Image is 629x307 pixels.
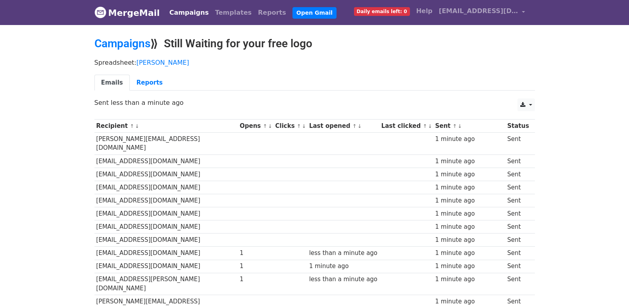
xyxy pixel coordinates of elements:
[94,37,535,50] h2: ⟫ Still Waiting for your free logo
[435,236,503,245] div: 1 minute ago
[94,133,238,155] td: [PERSON_NAME][EMAIL_ADDRESS][DOMAIN_NAME]
[413,3,436,19] a: Help
[263,123,267,129] a: ↑
[302,123,306,129] a: ↓
[435,209,503,218] div: 1 minute ago
[94,234,238,247] td: [EMAIL_ADDRESS][DOMAIN_NAME]
[94,247,238,260] td: [EMAIL_ADDRESS][DOMAIN_NAME]
[453,123,457,129] a: ↑
[94,168,238,181] td: [EMAIL_ADDRESS][DOMAIN_NAME]
[130,75,169,91] a: Reports
[435,196,503,205] div: 1 minute ago
[351,3,413,19] a: Daily emails left: 0
[436,3,529,22] a: [EMAIL_ADDRESS][DOMAIN_NAME]
[379,120,433,133] th: Last clicked
[166,5,212,21] a: Campaigns
[94,37,150,50] a: Campaigns
[94,75,130,91] a: Emails
[309,249,377,258] div: less than a minute ago
[135,123,139,129] a: ↓
[435,135,503,144] div: 1 minute ago
[94,220,238,234] td: [EMAIL_ADDRESS][DOMAIN_NAME]
[354,7,410,16] span: Daily emails left: 0
[505,273,531,295] td: Sent
[240,275,271,284] div: 1
[423,123,427,129] a: ↑
[94,194,238,207] td: [EMAIL_ADDRESS][DOMAIN_NAME]
[240,249,271,258] div: 1
[268,123,272,129] a: ↓
[309,262,377,271] div: 1 minute ago
[505,247,531,260] td: Sent
[94,4,160,21] a: MergeMail
[435,170,503,179] div: 1 minute ago
[94,181,238,194] td: [EMAIL_ADDRESS][DOMAIN_NAME]
[435,262,503,271] div: 1 minute ago
[292,7,337,19] a: Open Gmail
[428,123,432,129] a: ↓
[137,59,189,66] a: [PERSON_NAME]
[352,123,357,129] a: ↑
[94,120,238,133] th: Recipient
[94,273,238,295] td: [EMAIL_ADDRESS][PERSON_NAME][DOMAIN_NAME]
[94,260,238,273] td: [EMAIL_ADDRESS][DOMAIN_NAME]
[458,123,462,129] a: ↓
[94,6,106,18] img: MergeMail logo
[433,120,506,133] th: Sent
[435,249,503,258] div: 1 minute ago
[505,207,531,220] td: Sent
[358,123,362,129] a: ↓
[255,5,289,21] a: Reports
[435,157,503,166] div: 1 minute ago
[297,123,301,129] a: ↑
[435,275,503,284] div: 1 minute ago
[212,5,255,21] a: Templates
[130,123,134,129] a: ↑
[505,194,531,207] td: Sent
[307,120,379,133] th: Last opened
[94,58,535,67] p: Spreadsheet:
[435,183,503,192] div: 1 minute ago
[505,133,531,155] td: Sent
[505,120,531,133] th: Status
[94,154,238,168] td: [EMAIL_ADDRESS][DOMAIN_NAME]
[505,181,531,194] td: Sent
[505,234,531,247] td: Sent
[505,168,531,181] td: Sent
[435,222,503,232] div: 1 minute ago
[505,154,531,168] td: Sent
[240,262,271,271] div: 1
[435,297,503,306] div: 1 minute ago
[94,207,238,220] td: [EMAIL_ADDRESS][DOMAIN_NAME]
[505,220,531,234] td: Sent
[505,260,531,273] td: Sent
[439,6,518,16] span: [EMAIL_ADDRESS][DOMAIN_NAME]
[94,98,535,107] p: Sent less than a minute ago
[273,120,307,133] th: Clicks
[238,120,273,133] th: Opens
[309,275,377,284] div: less than a minute ago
